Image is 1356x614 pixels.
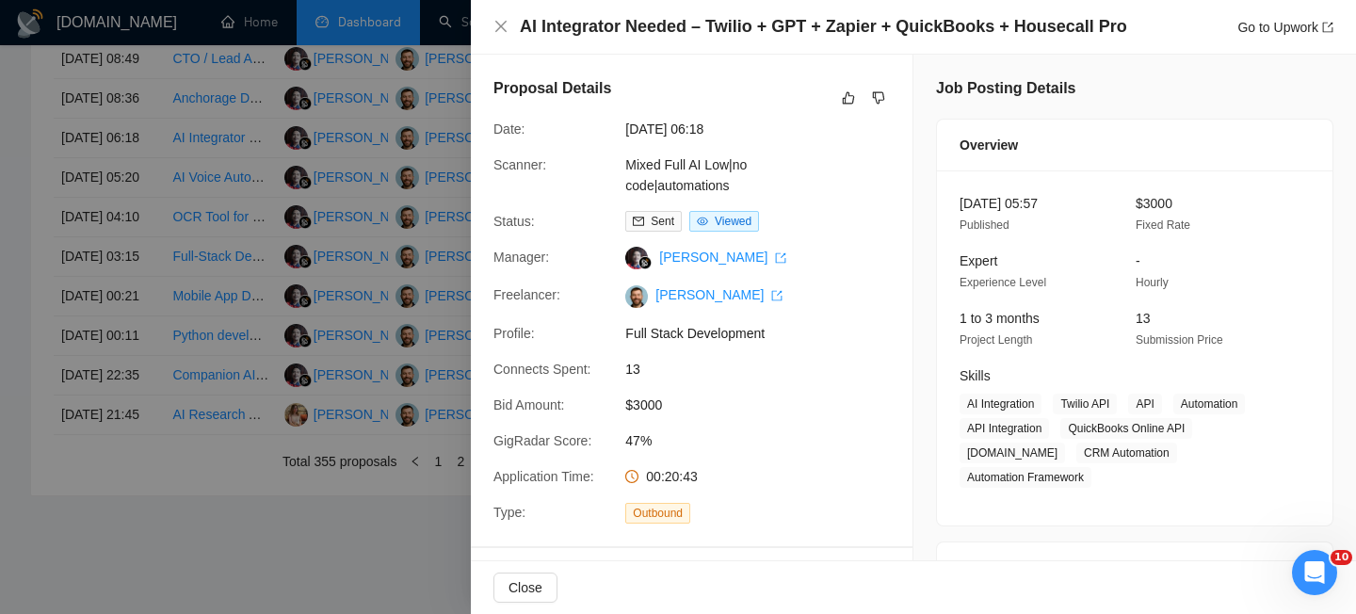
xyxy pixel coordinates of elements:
button: Close [493,19,508,35]
span: Automation Framework [960,467,1091,488]
a: [PERSON_NAME] export [659,250,786,265]
span: 10 [1331,550,1352,565]
span: 13 [625,359,908,380]
span: [DATE] 06:18 [625,119,908,139]
h4: AI Integrator Needed – Twilio + GPT + Zapier + QuickBooks + Housecall Pro [520,15,1127,39]
span: Viewed [715,215,751,228]
span: 1 to 3 months [960,311,1040,326]
span: - [1136,253,1140,268]
button: dislike [867,87,890,109]
span: Hourly [1136,276,1169,289]
span: API [1128,394,1161,414]
img: c1-JWQDXWEy3CnA6sRtFzzU22paoDq5cZnWyBNc3HWqwvuW0qNnjm1CMP-YmbEEtPC [625,285,648,308]
span: eye [697,216,708,227]
span: $3000 [625,395,908,415]
span: Outbound [625,503,690,524]
img: gigradar-bm.png [638,256,652,269]
span: Scanner: [493,157,546,172]
span: Experience Level [960,276,1046,289]
span: export [771,290,783,301]
button: like [837,87,860,109]
span: Application Time: [493,469,594,484]
a: Go to Upworkexport [1237,20,1333,35]
span: [DOMAIN_NAME] [960,443,1065,463]
span: export [775,252,786,264]
span: 47% [625,430,908,451]
span: $3000 [1136,196,1172,211]
span: QuickBooks Online API [1060,418,1192,439]
h5: Proposal Details [493,77,611,100]
span: Close [508,577,542,598]
span: Type: [493,505,525,520]
span: export [1322,22,1333,33]
span: Date: [493,121,525,137]
span: Bid Amount: [493,397,565,412]
span: Expert [960,253,997,268]
iframe: Intercom live chat [1292,550,1337,595]
span: Overview [960,135,1018,155]
span: dislike [872,90,885,105]
span: 13 [1136,311,1151,326]
span: Submission Price [1136,333,1223,347]
span: API Integration [960,418,1049,439]
span: Automation [1173,394,1246,414]
span: close [493,19,508,34]
span: Full Stack Development [625,323,908,344]
span: AI Integration [960,394,1041,414]
span: clock-circle [625,470,638,483]
span: Twilio API [1053,394,1117,414]
span: Published [960,218,1009,232]
span: Sent [651,215,674,228]
span: 00:20:43 [646,469,698,484]
span: Project Length [960,333,1032,347]
span: Freelancer: [493,287,560,302]
span: GigRadar Score: [493,433,591,448]
span: Manager: [493,250,549,265]
span: Status: [493,214,535,229]
span: mail [633,216,644,227]
span: Fixed Rate [1136,218,1190,232]
span: [DATE] 05:57 [960,196,1038,211]
span: Skills [960,368,991,383]
span: Profile: [493,326,535,341]
span: CRM Automation [1076,443,1177,463]
button: Close [493,573,557,603]
a: [PERSON_NAME] export [655,287,783,302]
h5: Job Posting Details [936,77,1075,100]
a: Mixed Full AI Low|no code|automations [625,157,747,193]
span: Connects Spent: [493,362,591,377]
div: Client Details [960,542,1310,593]
span: like [842,90,855,105]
